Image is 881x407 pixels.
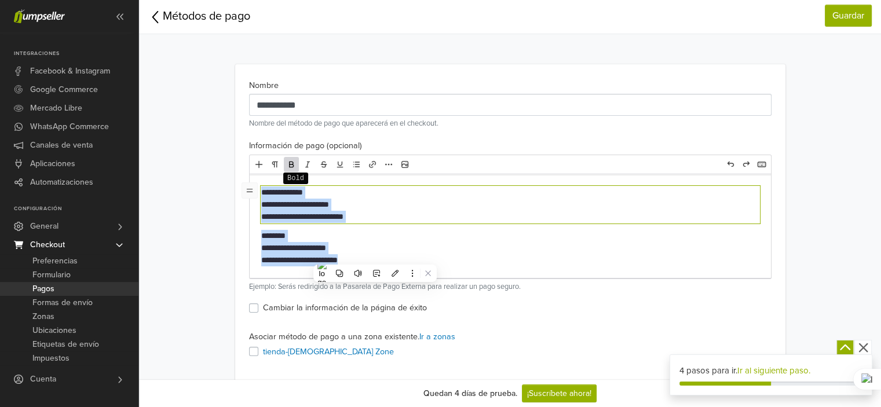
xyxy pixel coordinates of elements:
a: Ir a zonas [419,332,455,342]
span: Checkout [30,236,65,254]
a: List [349,157,364,172]
a: tienda-[DEMOGRAPHIC_DATA] Zone [263,347,394,357]
a: Ir al siguiente paso. [737,365,810,376]
p: Ejemplo: Serás redirigido a la Pasarela de Pago Externa para realizar un pago seguro. [249,281,772,292]
a: Link [365,157,380,172]
a: Undo [723,157,738,172]
a: Image [397,157,412,172]
span: Facebook & Instagram [30,62,110,80]
span: General [30,217,59,236]
a: Bold [284,157,299,172]
span: Aplicaciones [30,155,75,173]
span: Zonas [32,310,54,324]
a: Toggle [242,182,258,199]
p: Configuración [14,206,138,212]
span: Mercado Libre [30,99,82,118]
span: Cuenta [30,370,56,388]
span: Preferencias [32,254,78,268]
label: Nombre [249,79,279,92]
a: ¡Suscríbete ahora! [522,384,597,402]
a: Deleted [316,157,331,172]
a: Guardar [825,5,872,27]
a: More formatting [381,157,396,172]
a: Redo [739,157,754,172]
span: Etiquetas de envío [32,338,99,351]
div: Quedan 4 días de prueba. [423,387,517,399]
span: Google Commerce [30,80,98,99]
span: WhatsApp Commerce [30,118,109,136]
a: Italic [300,157,315,172]
span: Formas de envío [32,296,93,310]
span: Impuestos [32,351,70,365]
span: Automatizaciones [30,173,93,192]
div: 4 pasos para ir. [679,364,862,377]
a: Format [268,157,283,172]
a: Hotkeys [754,157,769,172]
label: Información de pago (opcional) [249,140,362,152]
label: Asociar método de pago a una zona existente. [249,331,455,343]
p: Nombre del método de pago que aparecerá en el checkout. [249,118,772,129]
span: Ubicaciones [32,324,76,338]
a: Métodos de pago [148,8,250,26]
label: Cambiar la información de la página de éxito [263,302,427,314]
a: Underline [332,157,348,172]
a: Add [251,157,266,172]
span: Pagos [32,282,54,296]
span: Formulario [32,268,71,282]
span: Canales de venta [30,136,93,155]
p: Integraciones [14,50,138,57]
